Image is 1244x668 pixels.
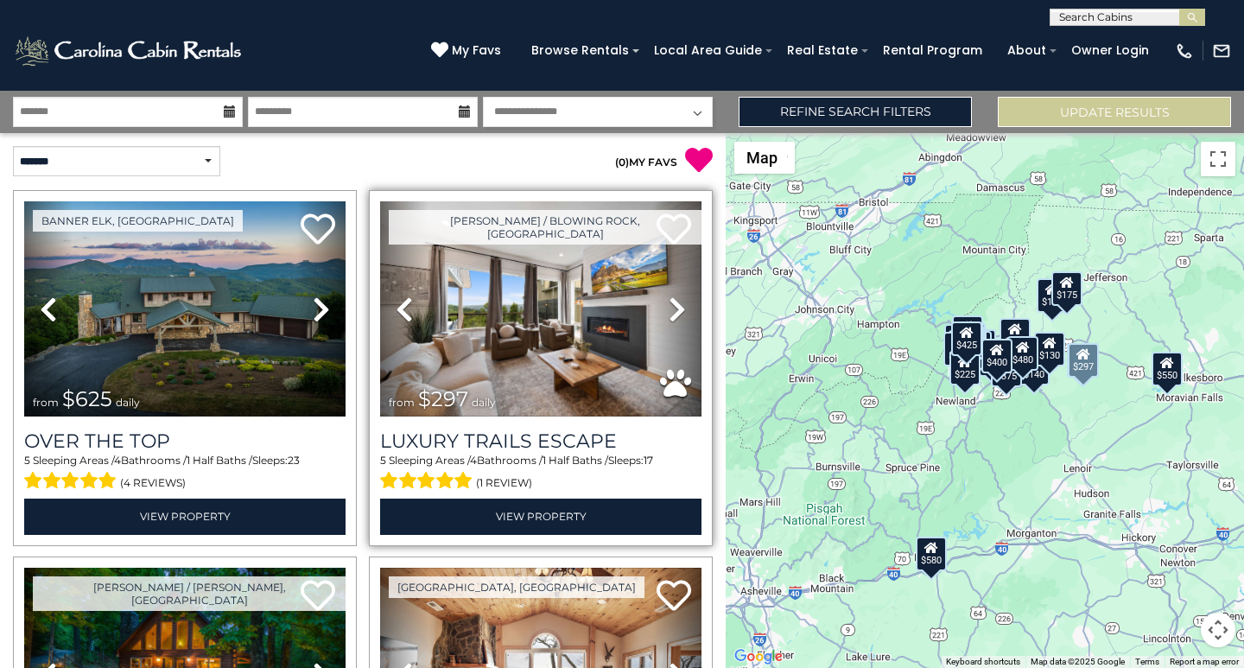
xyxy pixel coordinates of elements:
span: Map [746,149,777,167]
span: ( ) [615,156,629,169]
div: $175 [1037,278,1068,313]
span: from [389,396,415,409]
div: $125 [952,315,983,349]
span: 5 [24,454,30,467]
span: 4 [114,454,121,467]
button: Keyboard shortcuts [946,656,1020,668]
span: 1 Half Baths / [187,454,252,467]
a: About [999,37,1055,64]
span: 1 Half Baths / [543,454,608,467]
div: $130 [1034,332,1065,366]
div: $140 [1019,350,1050,385]
a: [PERSON_NAME] / Blowing Rock, [GEOGRAPHIC_DATA] [389,210,701,245]
button: Change map style [734,142,795,174]
span: daily [472,396,496,409]
a: Luxury Trails Escape [380,429,701,453]
a: My Favs [431,41,505,60]
img: thumbnail_167153549.jpeg [24,201,346,417]
img: mail-regular-white.png [1212,41,1231,60]
a: Browse Rentals [523,37,638,64]
a: (0)MY FAVS [615,156,677,169]
button: Map camera controls [1201,613,1235,647]
span: 5 [380,454,386,467]
div: $580 [916,536,947,570]
span: daily [116,396,140,409]
a: [GEOGRAPHIC_DATA], [GEOGRAPHIC_DATA] [389,576,644,598]
a: View Property [24,499,346,534]
img: phone-regular-white.png [1175,41,1194,60]
a: Real Estate [778,37,866,64]
a: Open this area in Google Maps (opens a new window) [730,646,787,668]
div: $425 [951,321,982,355]
a: Banner Elk, [GEOGRAPHIC_DATA] [33,210,243,232]
div: $400 [981,338,1012,372]
a: Refine Search Filters [739,97,972,127]
img: White-1-2.png [13,34,246,68]
div: $175 [1051,270,1082,305]
button: Update Results [998,97,1231,127]
a: [PERSON_NAME] / [PERSON_NAME], [GEOGRAPHIC_DATA] [33,576,346,611]
span: (4 reviews) [120,472,186,494]
img: thumbnail_168695581.jpeg [380,201,701,417]
span: 17 [644,454,653,467]
span: 4 [470,454,477,467]
div: $550 [1152,351,1183,385]
div: $230 [943,331,974,366]
a: Local Area Guide [645,37,771,64]
span: Map data ©2025 Google [1031,657,1125,666]
span: (1 review) [476,472,532,494]
span: from [33,396,59,409]
div: Sleeping Areas / Bathrooms / Sleeps: [380,453,701,494]
div: $349 [1000,318,1031,353]
a: Report a map error [1170,657,1239,666]
button: Toggle fullscreen view [1201,142,1235,176]
span: 0 [619,156,625,169]
a: View Property [380,499,701,534]
span: 23 [288,454,300,467]
a: Rental Program [874,37,991,64]
span: $297 [418,386,468,411]
a: Add to favorites [301,212,335,249]
div: Sleeping Areas / Bathrooms / Sleeps: [24,453,346,494]
div: $375 [991,352,1022,386]
div: $225 [949,351,981,385]
a: Owner Login [1063,37,1158,64]
a: Add to favorites [657,578,691,615]
span: My Favs [452,41,501,60]
span: $625 [62,386,112,411]
img: Google [730,646,787,668]
a: Over The Top [24,429,346,453]
div: $297 [1068,343,1099,378]
a: Terms [1135,657,1159,666]
div: $480 [1007,335,1038,370]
